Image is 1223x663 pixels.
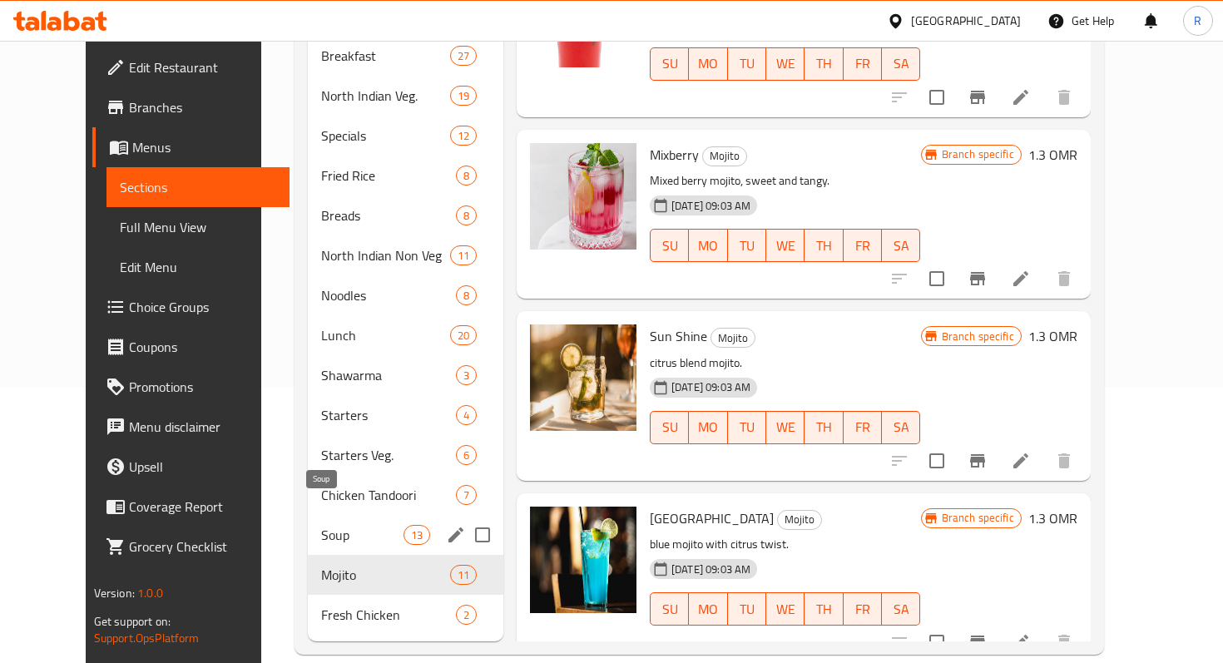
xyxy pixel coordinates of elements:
[711,328,755,348] div: Mojito
[456,485,477,505] div: items
[308,195,503,235] div: Breads8
[321,525,404,545] span: Soup
[321,126,450,146] div: Specials
[665,379,757,395] span: [DATE] 09:03 AM
[889,597,914,621] span: SA
[657,415,682,439] span: SU
[935,510,1021,526] span: Branch specific
[650,411,689,444] button: SU
[321,46,450,66] span: Breakfast
[106,167,290,207] a: Sections
[129,377,276,397] span: Promotions
[811,597,836,621] span: TH
[650,353,920,374] p: citrus blend mojito.
[92,87,290,127] a: Branches
[844,411,882,444] button: FR
[92,447,290,487] a: Upsell
[1044,622,1084,662] button: delete
[321,365,456,385] span: Shawarma
[321,485,456,505] span: Chicken Tandoori
[308,555,503,595] div: Mojito11
[805,229,843,262] button: TH
[958,622,998,662] button: Branch-specific-item
[321,166,456,186] span: Fried Rice
[321,245,450,265] span: North Indian Non Veg
[456,445,477,465] div: items
[308,475,503,515] div: Chicken Tandoori7
[1044,259,1084,299] button: delete
[657,597,682,621] span: SU
[94,611,171,632] span: Get support on:
[94,627,200,649] a: Support.OpsPlatform
[1011,632,1031,652] a: Edit menu item
[850,415,875,439] span: FR
[129,417,276,437] span: Menu disclaimer
[450,86,477,106] div: items
[882,229,920,262] button: SA
[882,411,920,444] button: SA
[696,597,720,621] span: MO
[696,415,720,439] span: MO
[696,52,720,76] span: MO
[308,395,503,435] div: Starters4
[308,595,503,635] div: Fresh Chicken2
[457,208,476,224] span: 8
[120,177,276,197] span: Sections
[958,77,998,117] button: Branch-specific-item
[766,592,805,626] button: WE
[735,234,760,258] span: TU
[702,146,747,166] div: Mojito
[935,329,1021,344] span: Branch specific
[766,229,805,262] button: WE
[92,367,290,407] a: Promotions
[457,168,476,184] span: 8
[129,497,276,517] span: Coverage Report
[1028,324,1077,348] h6: 1.3 OMR
[129,97,276,117] span: Branches
[451,48,476,64] span: 27
[443,522,468,547] button: edit
[919,443,954,478] span: Select to update
[456,605,477,625] div: items
[92,487,290,527] a: Coverage Report
[92,527,290,567] a: Grocery Checklist
[94,582,135,604] span: Version:
[728,47,766,81] button: TU
[728,229,766,262] button: TU
[321,405,456,425] span: Starters
[650,229,689,262] button: SU
[530,324,636,431] img: Sun Shine
[689,47,727,81] button: MO
[703,146,746,166] span: Mojito
[321,285,456,305] div: Noodles
[92,407,290,447] a: Menu disclaimer
[1044,441,1084,481] button: delete
[321,565,450,585] div: Mojito
[773,52,798,76] span: WE
[766,47,805,81] button: WE
[308,435,503,475] div: Starters Veg.6
[773,597,798,621] span: WE
[129,537,276,557] span: Grocery Checklist
[308,275,503,315] div: Noodles8
[321,605,456,625] span: Fresh Chicken
[451,128,476,144] span: 12
[958,259,998,299] button: Branch-specific-item
[129,337,276,357] span: Coupons
[850,597,875,621] span: FR
[120,257,276,277] span: Edit Menu
[766,411,805,444] button: WE
[129,297,276,317] span: Choice Groups
[778,510,821,529] span: Mojito
[689,592,727,626] button: MO
[1028,507,1077,530] h6: 1.3 OMR
[811,52,836,76] span: TH
[1011,269,1031,289] a: Edit menu item
[650,534,920,555] p: blue mojito with citrus twist.
[308,315,503,355] div: Lunch20
[92,127,290,167] a: Menus
[773,415,798,439] span: WE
